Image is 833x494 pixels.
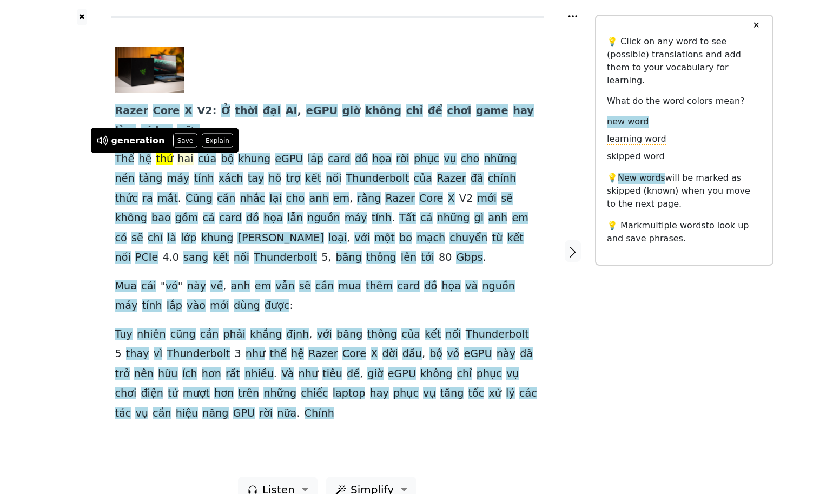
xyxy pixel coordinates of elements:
span: Gbps [456,251,482,265]
span: nhắc [240,192,266,206]
span: băng [336,251,362,265]
span: , [347,232,350,245]
span: ích [182,367,197,381]
span: Cũng [186,192,213,206]
span: là [167,232,176,245]
span: Core [153,104,180,118]
span: game [476,104,508,118]
span: tới [421,251,434,265]
span: họa [372,153,392,166]
span: anh [231,280,250,293]
span: máy [345,212,367,225]
span: lắp [167,299,182,313]
span: " [178,280,183,293]
span: về [210,280,223,293]
span: hay [513,104,534,118]
span: hiệu [176,407,198,420]
span: phục [477,367,502,381]
span: nối [326,172,341,186]
span: làm [115,124,137,137]
span: chơi [115,387,137,400]
span: những [484,153,517,166]
span: 4 [162,251,169,265]
span: laptop [333,387,366,400]
span: hữu [158,367,177,381]
span: nữa [277,407,296,420]
span: cũng [170,328,196,341]
span: : [289,299,293,313]
span: để [428,104,442,118]
span: Thế [115,153,135,166]
span: tính [194,172,214,186]
span: Thunderbolt [346,172,409,186]
span: New words [618,173,665,184]
span: eGPU [306,104,338,118]
span: sang [183,251,208,265]
span: card [219,212,242,225]
span: cần [153,407,171,420]
span: mới [477,192,497,206]
span: phải [223,328,245,341]
span: thứ [156,153,173,166]
span: mắt [157,192,178,206]
span: những [437,212,470,225]
span: mạch [416,232,445,245]
span: điện [141,387,163,400]
span: thời [235,104,259,118]
span: skipped word [607,151,665,162]
span: máy [115,299,138,313]
span: cho [286,192,305,206]
img: 8811741_Tinhte-Razer-9.jpg [115,47,184,93]
span: tác [115,407,131,420]
span: tay [248,172,265,186]
span: xách [219,172,243,186]
span: một [374,232,395,245]
span: cần [315,280,334,293]
span: 0 [173,251,179,265]
span: đã [520,347,533,361]
span: rời [396,153,409,166]
span: kết [507,232,523,245]
span: . [296,407,300,420]
button: Save [173,134,197,148]
span: Tuy [115,328,133,341]
span: kết [305,172,321,186]
span: và [465,280,478,293]
span: họa [263,212,283,225]
span: không [115,212,147,225]
span: lẫn [287,212,303,225]
span: tốc [468,387,484,400]
span: vỏ [447,347,459,361]
span: mua [338,280,361,293]
span: chiếc [301,387,328,400]
span: Razer [437,172,466,186]
span: nối [445,328,461,341]
span: xử [488,387,501,400]
span: new word [607,116,649,128]
span: thêm [366,280,393,293]
span: : [213,104,217,118]
span: , [309,328,312,341]
span: tính [142,299,162,313]
span: , [360,367,363,381]
span: nữa [177,124,199,137]
span: gồm [175,212,199,225]
span: bo [399,232,412,245]
span: sẽ [131,232,143,245]
span: video [141,124,173,137]
span: Core [342,347,366,361]
span: learning word [607,134,666,145]
span: kết [213,251,229,265]
span: . [483,251,486,265]
span: thế [269,347,287,361]
span: chính [488,172,516,186]
span: hai [177,153,193,166]
span: , [223,280,226,293]
span: Thunderbolt [466,328,529,341]
span: bộ [429,347,442,361]
span: của [414,172,432,186]
span: thay [126,347,149,361]
span: sẽ [299,280,311,293]
span: nền [115,172,135,186]
span: Và [281,367,294,381]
